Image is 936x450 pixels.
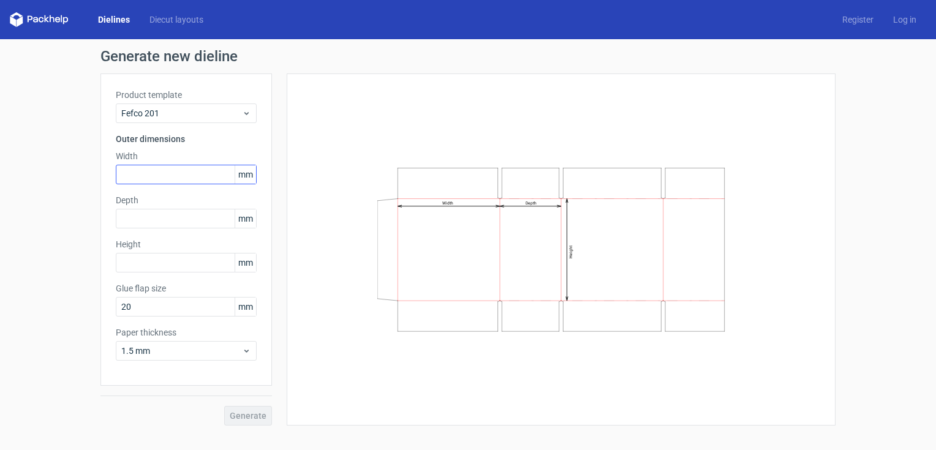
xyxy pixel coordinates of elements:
[88,13,140,26] a: Dielines
[235,298,256,316] span: mm
[116,238,257,250] label: Height
[116,89,257,101] label: Product template
[116,282,257,294] label: Glue flap size
[235,209,256,228] span: mm
[100,49,836,64] h1: Generate new dieline
[526,201,537,206] text: Depth
[116,326,257,339] label: Paper thickness
[235,165,256,184] span: mm
[121,107,242,119] span: Fefco 201
[568,246,573,258] text: Height
[140,13,213,26] a: Diecut layouts
[116,133,257,145] h3: Outer dimensions
[235,253,256,272] span: mm
[121,345,242,357] span: 1.5 mm
[116,150,257,162] label: Width
[832,13,883,26] a: Register
[883,13,926,26] a: Log in
[116,194,257,206] label: Depth
[442,201,453,206] text: Width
